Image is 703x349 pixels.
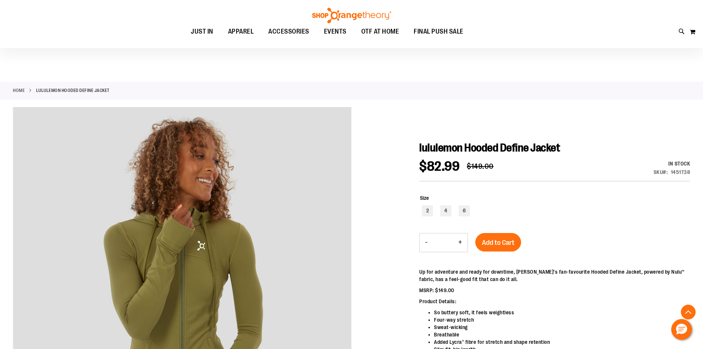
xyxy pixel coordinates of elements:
[420,195,429,201] span: Size
[671,319,692,340] button: Hello, have a question? Let’s chat.
[228,23,254,40] span: APPAREL
[419,268,690,283] p: Up for adventure and ready for downtime, [PERSON_NAME]'s fan-favourite Hooded Define Jacket, powe...
[13,87,25,94] a: Home
[482,239,514,247] span: Add to Cart
[654,160,690,167] div: Availability
[671,168,690,176] div: 1451738
[434,316,690,324] li: Four-way stretch
[453,233,468,252] button: Increase product quantity
[475,233,521,252] button: Add to Cart
[406,23,471,40] a: FINAL PUSH SALE
[191,23,213,40] span: JUST IN
[268,23,309,40] span: ACCESSORIES
[654,160,690,167] div: In stock
[361,23,399,40] span: OTF AT HOME
[221,23,261,40] a: APPAREL
[419,298,690,305] p: Product Details:
[419,141,560,154] span: lululemon Hooded Define Jacket
[434,309,690,316] li: So buttery soft, it feels weightless
[36,87,110,94] strong: lululemon Hooded Define Jacket
[422,205,433,216] div: 2
[434,331,690,338] li: Breathable
[467,162,494,171] span: $149.00
[440,205,451,216] div: 4
[354,23,407,40] a: OTF AT HOME
[419,287,690,294] p: MSRP: $149.00
[420,233,433,252] button: Decrease product quantity
[183,23,221,40] a: JUST IN
[434,338,690,346] li: Added Lycra® fibre for stretch and shape retention
[317,23,354,40] a: EVENTS
[261,23,317,40] a: ACCESSORIES
[434,324,690,331] li: Sweat-wicking
[681,305,696,319] button: Back To Top
[414,23,464,40] span: FINAL PUSH SALE
[459,205,470,216] div: 6
[324,23,347,40] span: EVENTS
[311,8,392,23] img: Shop Orangetheory
[419,159,459,174] span: $82.99
[433,234,453,252] input: Product quantity
[654,169,668,175] strong: SKU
